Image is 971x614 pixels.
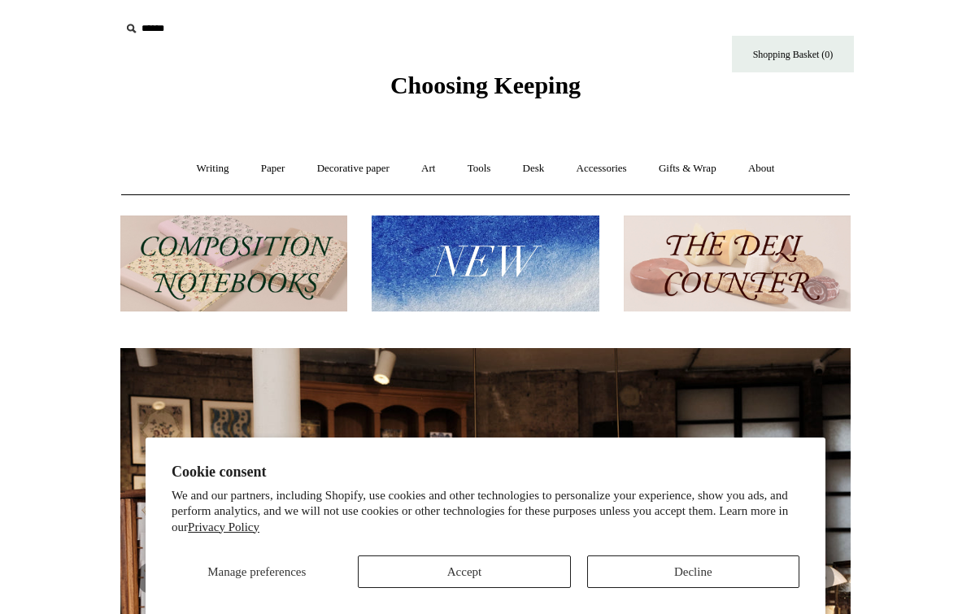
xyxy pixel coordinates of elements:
h2: Cookie consent [172,464,799,481]
a: Choosing Keeping [390,85,581,96]
button: Previous [137,562,169,594]
a: About [734,147,790,190]
a: Desk [508,147,560,190]
a: Privacy Policy [188,520,259,533]
a: Writing [182,147,244,190]
a: Shopping Basket (0) [732,36,854,72]
p: We and our partners, including Shopify, use cookies and other technologies to personalize your ex... [172,488,799,536]
a: Tools [453,147,506,190]
a: Art [407,147,450,190]
button: Accept [358,555,570,588]
a: Decorative paper [303,147,404,190]
a: Paper [246,147,300,190]
span: Manage preferences [207,565,306,578]
span: Choosing Keeping [390,72,581,98]
a: Accessories [562,147,642,190]
button: Decline [587,555,799,588]
img: 202302 Composition ledgers.jpg__PID:69722ee6-fa44-49dd-a067-31375e5d54ec [120,216,347,312]
img: New.jpg__PID:f73bdf93-380a-4a35-bcfe-7823039498e1 [372,216,599,312]
img: The Deli Counter [624,216,851,312]
a: Gifts & Wrap [644,147,731,190]
button: Manage preferences [172,555,342,588]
